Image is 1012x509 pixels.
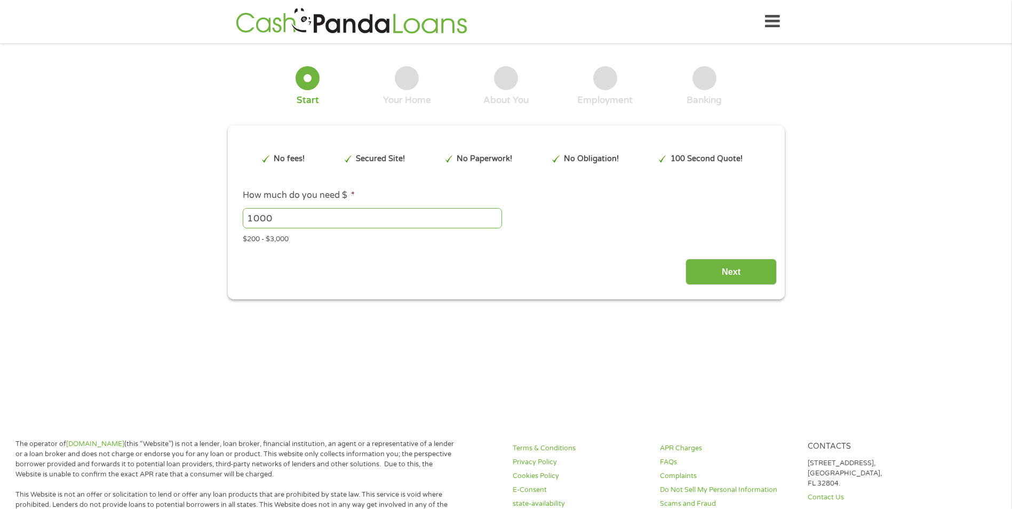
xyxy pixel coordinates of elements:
p: No Obligation! [564,153,619,165]
p: [STREET_ADDRESS], [GEOGRAPHIC_DATA], FL 32804. [808,458,942,489]
div: $200 - $3,000 [243,230,769,245]
h4: Contacts [808,442,942,452]
a: Contact Us [808,492,942,503]
a: Privacy Policy [513,457,647,467]
p: The operator of (this “Website”) is not a lender, loan broker, financial institution, an agent or... [15,439,458,480]
p: No fees! [274,153,305,165]
div: Start [297,94,319,106]
a: E-Consent [513,485,647,495]
a: APR Charges [660,443,794,454]
input: Next [686,259,777,285]
div: Employment [577,94,633,106]
div: About You [483,94,529,106]
img: GetLoanNow Logo [233,6,471,37]
a: Do Not Sell My Personal Information [660,485,794,495]
label: How much do you need $ [243,190,355,201]
p: Secured Site! [356,153,405,165]
p: 100 Second Quote! [671,153,743,165]
a: FAQs [660,457,794,467]
div: Banking [687,94,722,106]
a: [DOMAIN_NAME] [66,440,124,448]
div: Your Home [383,94,431,106]
a: Terms & Conditions [513,443,647,454]
a: Cookies Policy [513,471,647,481]
p: No Paperwork! [457,153,512,165]
a: Complaints [660,471,794,481]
